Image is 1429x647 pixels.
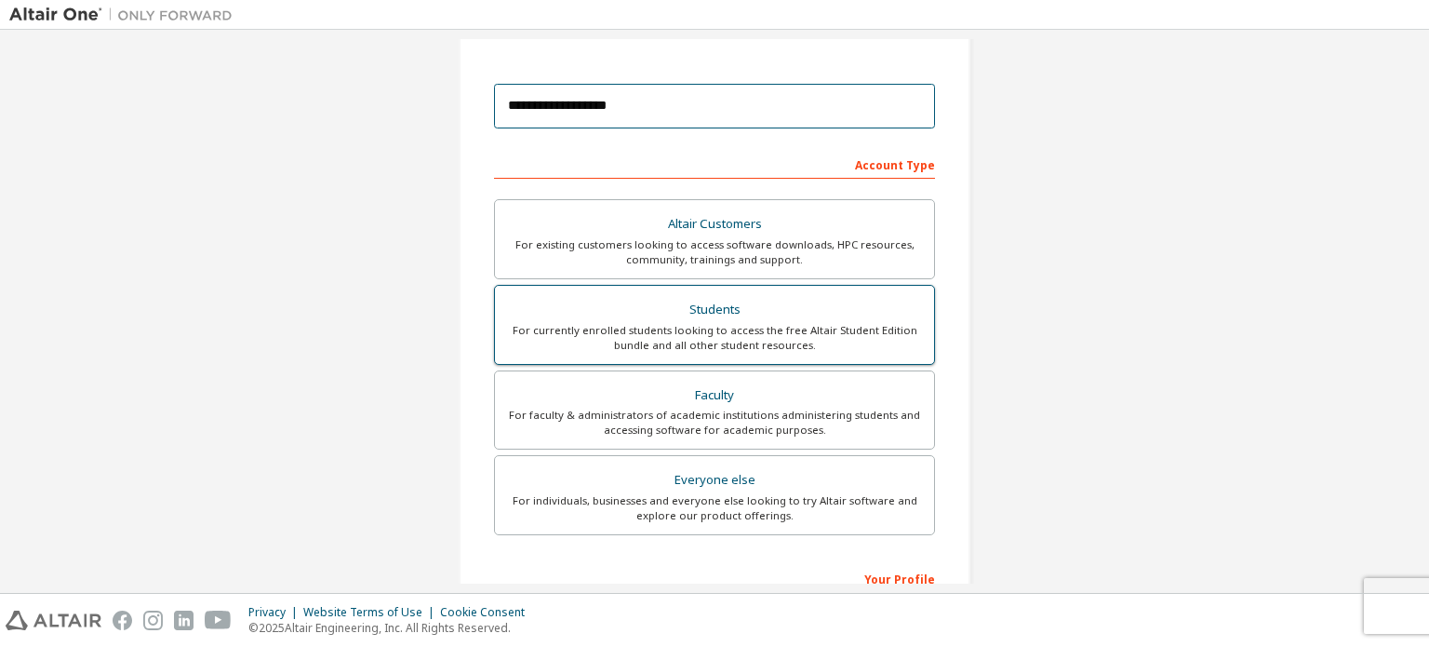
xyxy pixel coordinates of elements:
img: linkedin.svg [174,611,194,630]
div: For existing customers looking to access software downloads, HPC resources, community, trainings ... [506,237,923,267]
div: Altair Customers [506,211,923,237]
div: For individuals, businesses and everyone else looking to try Altair software and explore our prod... [506,493,923,523]
div: Your Profile [494,563,935,593]
div: For faculty & administrators of academic institutions administering students and accessing softwa... [506,408,923,438]
img: youtube.svg [205,611,232,630]
img: altair_logo.svg [6,611,101,630]
div: Everyone else [506,467,923,493]
img: facebook.svg [113,611,132,630]
div: Cookie Consent [440,605,536,620]
div: Students [506,297,923,323]
div: For currently enrolled students looking to access the free Altair Student Edition bundle and all ... [506,323,923,353]
div: Account Type [494,149,935,179]
img: Altair One [9,6,242,24]
p: © 2025 Altair Engineering, Inc. All Rights Reserved. [248,620,536,636]
div: Website Terms of Use [303,605,440,620]
div: Faculty [506,383,923,409]
div: Privacy [248,605,303,620]
img: instagram.svg [143,611,163,630]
